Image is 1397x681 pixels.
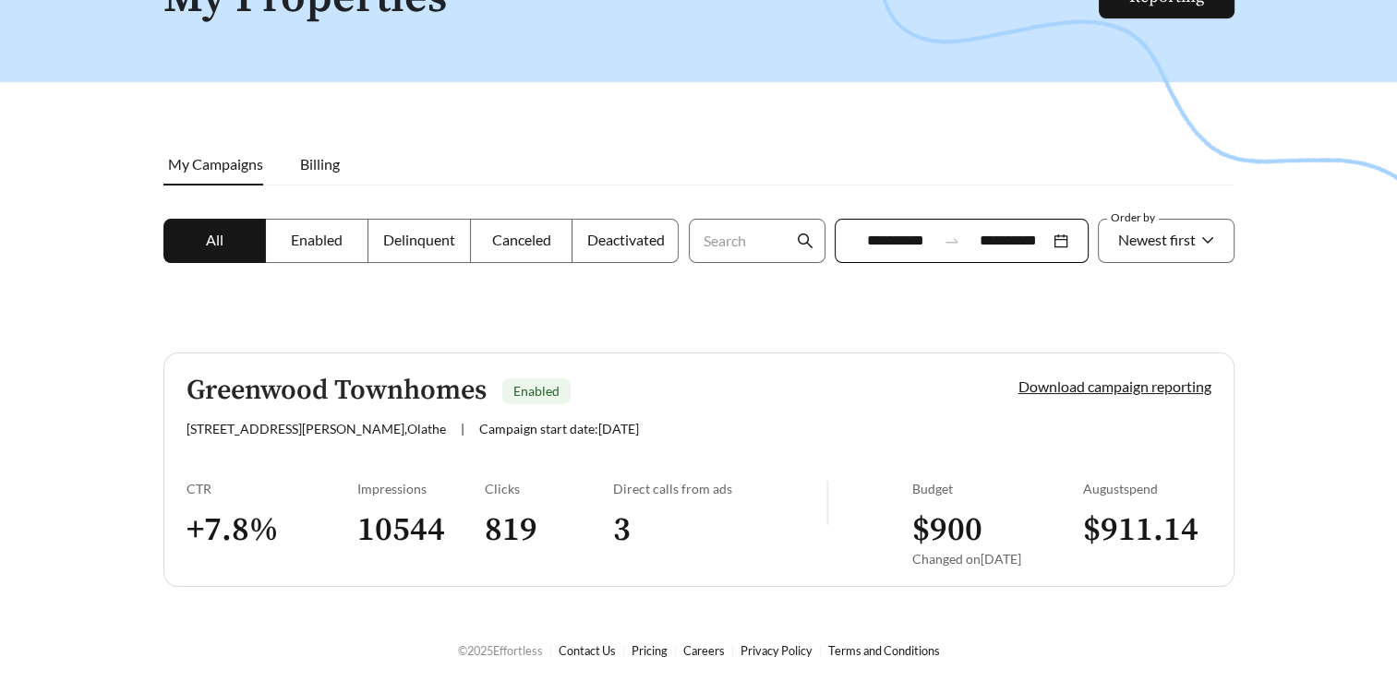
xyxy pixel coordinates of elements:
span: Canceled [492,231,551,248]
span: to [944,233,960,249]
span: [STREET_ADDRESS][PERSON_NAME] , Olathe [187,421,446,436]
a: Privacy Policy [741,643,813,658]
span: Enabled [291,231,343,248]
a: Greenwood TownhomesEnabled[STREET_ADDRESS][PERSON_NAME],Olathe|Campaign start date:[DATE]Download... [163,352,1234,587]
h3: + 7.8 % [187,509,357,551]
span: Billing [300,155,340,173]
a: Pricing [632,643,668,658]
div: August spend [1083,481,1211,496]
span: | [461,421,464,436]
span: search [797,233,813,249]
a: Terms and Conditions [828,643,940,658]
h3: 3 [613,509,826,551]
span: All [206,231,223,248]
h5: Greenwood Townhomes [187,376,487,406]
img: line [826,481,828,525]
a: Contact Us [559,643,616,658]
h3: $ 900 [912,509,1083,551]
div: Impressions [357,481,486,496]
span: swap-right [944,233,960,249]
span: Deactivated [586,231,664,248]
div: Direct calls from ads [613,481,826,496]
a: Careers [683,643,725,658]
span: Enabled [513,383,560,399]
h3: 819 [485,509,613,551]
span: © 2025 Effortless [458,643,543,658]
div: CTR [187,481,357,496]
div: Clicks [485,481,613,496]
h3: $ 911.14 [1083,509,1211,551]
span: Delinquent [383,231,455,248]
span: My Campaigns [168,155,263,173]
h3: 10544 [357,509,486,551]
div: Budget [912,481,1083,496]
a: Download campaign reporting [1018,377,1211,395]
div: Changed on [DATE] [912,551,1083,567]
span: Campaign start date: [DATE] [479,421,639,436]
span: Newest first [1118,231,1196,248]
